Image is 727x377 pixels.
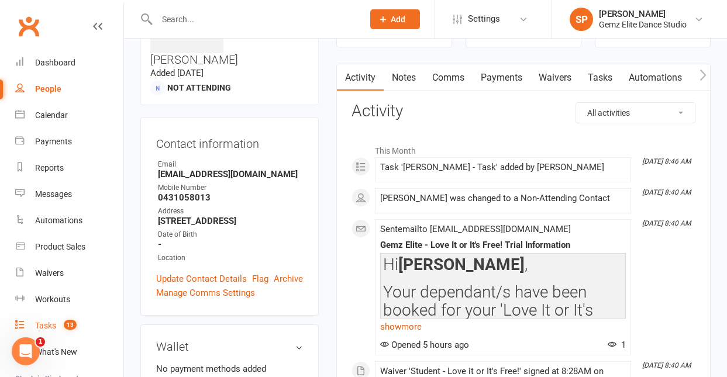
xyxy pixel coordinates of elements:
[15,286,123,313] a: Workouts
[35,163,64,172] div: Reports
[35,268,64,278] div: Waivers
[156,340,303,353] h3: Wallet
[530,64,580,91] a: Waivers
[35,84,61,94] div: People
[35,58,75,67] div: Dashboard
[599,19,687,30] div: Gemz Elite Dance Studio
[468,6,500,32] span: Settings
[570,8,593,31] div: SP
[156,286,255,300] a: Manage Comms Settings
[158,253,303,264] div: Location
[352,139,695,157] li: This Month
[380,240,626,250] div: Gemz Elite - Love It or It's Free! Trial Information
[35,137,72,146] div: Payments
[274,272,303,286] a: Archive
[642,361,691,369] i: [DATE] 8:40 AM
[15,155,123,181] a: Reports
[15,181,123,207] a: Messages
[35,321,56,330] div: Tasks
[352,102,695,120] h3: Activity
[391,15,405,24] span: Add
[153,11,355,27] input: Search...
[64,320,77,330] span: 13
[380,162,626,172] div: Task '[PERSON_NAME] - Task' added by [PERSON_NAME]
[380,224,571,234] span: Sent email to [EMAIL_ADDRESS][DOMAIN_NAME]
[642,219,691,227] i: [DATE] 8:40 AM
[158,216,303,226] strong: [STREET_ADDRESS]
[337,64,384,91] a: Activity
[599,9,687,19] div: [PERSON_NAME]
[473,64,530,91] a: Payments
[35,242,85,251] div: Product Sales
[252,272,268,286] a: Flag
[15,50,123,76] a: Dashboard
[15,102,123,129] a: Calendar
[424,64,473,91] a: Comms
[35,216,82,225] div: Automations
[156,362,303,376] li: No payment methods added
[642,157,691,165] i: [DATE] 8:46 AM
[156,133,303,150] h3: Contact information
[642,188,691,196] i: [DATE] 8:40 AM
[621,64,690,91] a: Automations
[15,234,123,260] a: Product Sales
[15,339,123,365] a: What's New
[35,110,68,120] div: Calendar
[12,337,40,365] iframe: Intercom live chat
[167,83,231,92] span: Not Attending
[15,313,123,339] a: Tasks 13
[15,207,123,234] a: Automations
[370,9,420,29] button: Add
[158,206,303,217] div: Address
[380,340,469,350] span: Opened 5 hours ago
[158,159,303,170] div: Email
[35,347,77,357] div: What's New
[380,193,626,203] div: [PERSON_NAME] was changed to a Non-Attending Contact
[15,129,123,155] a: Payments
[158,239,303,250] strong: -
[156,272,247,286] a: Update Contact Details
[608,340,626,350] span: 1
[14,12,43,41] a: Clubworx
[384,64,424,91] a: Notes
[158,182,303,193] div: Mobile Number
[158,229,303,240] div: Date of Birth
[15,260,123,286] a: Waivers
[158,169,303,179] strong: [EMAIL_ADDRESS][DOMAIN_NAME]
[36,337,45,347] span: 1
[35,189,72,199] div: Messages
[35,295,70,304] div: Workouts
[383,256,623,274] h3: Hi ,
[380,319,626,335] a: show more
[398,255,525,274] span: [PERSON_NAME]
[150,68,204,78] time: Added [DATE]
[15,76,123,102] a: People
[580,64,621,91] a: Tasks
[158,192,303,203] strong: 0431058013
